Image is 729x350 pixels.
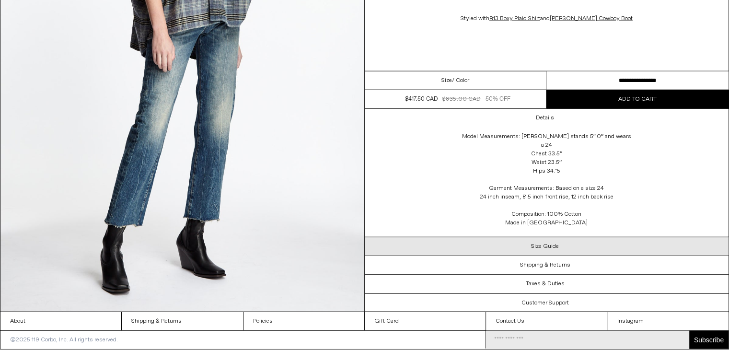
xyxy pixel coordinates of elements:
span: Size [441,76,452,85]
div: $417.50 CAD [405,95,438,104]
h3: Shipping & Returns [520,262,570,268]
h3: Taxes & Duties [526,280,565,287]
input: Email Address [486,331,689,349]
a: Policies [243,312,364,330]
a: Shipping & Returns [122,312,243,330]
div: $835.00 CAD [442,95,480,104]
div: 50% OFF [486,95,510,104]
p: ©2025 119 Corbo, Inc. All rights reserved. [0,331,127,349]
a: [PERSON_NAME] Cowboy Boot [550,15,633,23]
a: R13 Boxy Plaid Shirt [489,15,540,23]
h3: Customer Support [521,299,569,306]
span: Add to cart [618,95,657,103]
button: Subscribe [689,331,729,349]
a: Instagram [607,312,729,330]
a: Gift Card [365,312,486,330]
h3: Size Guide [531,243,559,249]
div: Model Measurements: [PERSON_NAME] stands 5’10” and wears a 24 Chest 33.5” Waist 23.5” Hips 34.”5 ... [451,127,642,236]
span: / Color [452,76,469,85]
h3: Details [536,115,554,121]
a: Contact Us [486,312,607,330]
a: About [0,312,121,330]
span: Styled with and [461,15,633,23]
button: Add to cart [546,90,729,108]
